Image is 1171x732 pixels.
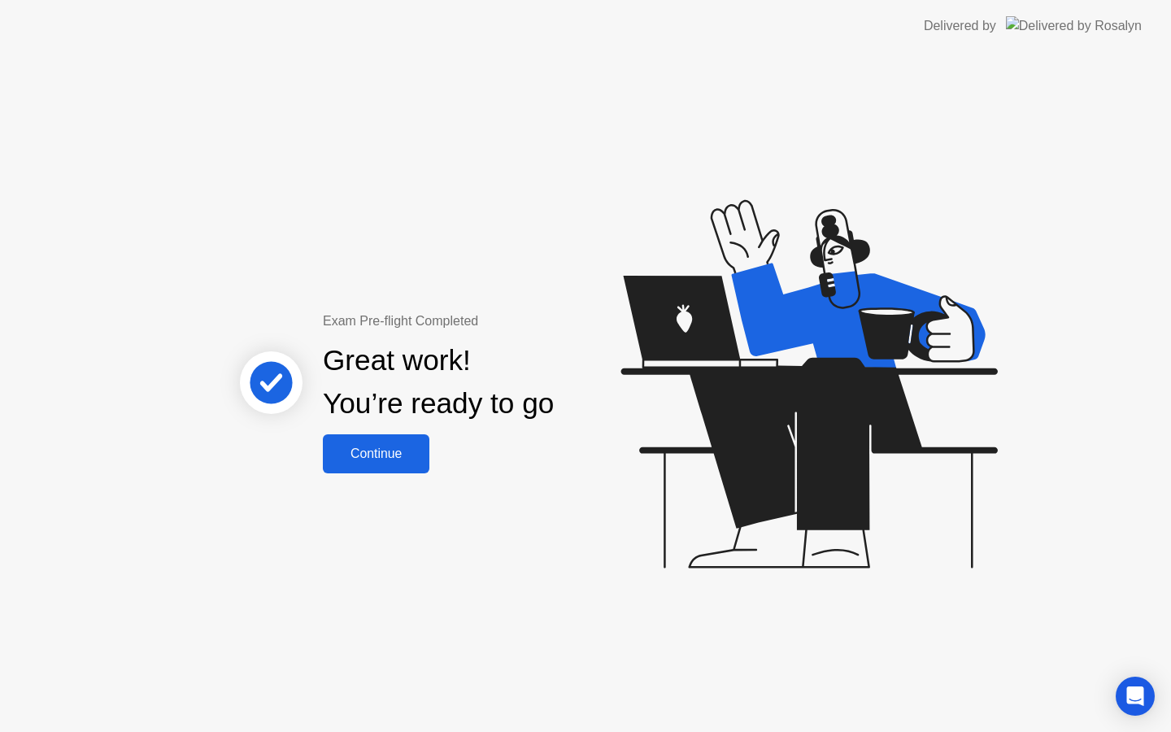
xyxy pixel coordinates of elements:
div: Open Intercom Messenger [1116,677,1155,716]
div: Great work! You’re ready to go [323,339,554,425]
div: Exam Pre-flight Completed [323,312,659,331]
button: Continue [323,434,429,473]
div: Continue [328,447,424,461]
img: Delivered by Rosalyn [1006,16,1142,35]
div: Delivered by [924,16,996,36]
